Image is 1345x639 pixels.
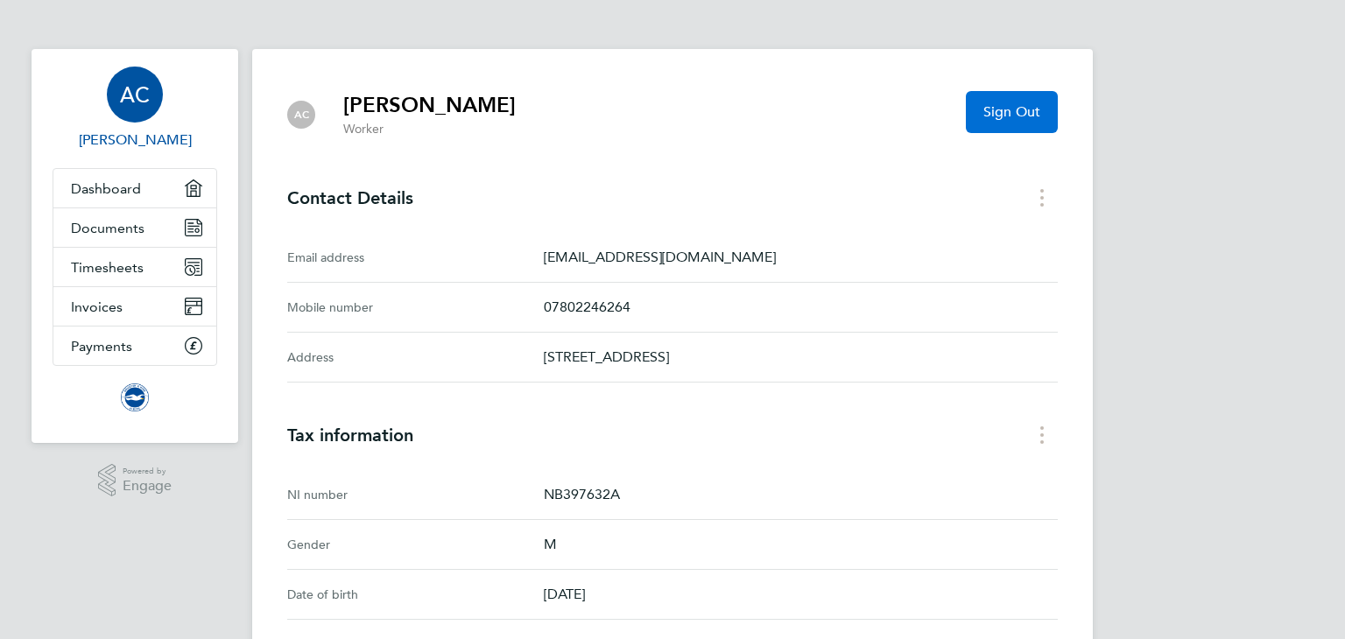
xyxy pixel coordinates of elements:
[123,464,172,479] span: Powered by
[71,180,141,197] span: Dashboard
[71,338,132,355] span: Payments
[120,83,150,106] span: AC
[53,67,217,151] a: AC[PERSON_NAME]
[343,91,516,119] h2: [PERSON_NAME]
[294,109,309,121] span: AC
[983,103,1040,121] span: Sign Out
[287,425,1058,446] h3: Tax information
[287,347,544,368] div: Address
[53,287,216,326] a: Invoices
[544,347,1058,368] p: [STREET_ADDRESS]
[53,130,217,151] span: Andrew Cashman
[544,584,1058,605] p: [DATE]
[1026,421,1058,448] button: Tax information menu
[287,297,544,318] div: Mobile number
[53,383,217,411] a: Go to home page
[966,91,1058,133] button: Sign Out
[544,297,1058,318] p: 07802246264
[98,464,173,497] a: Powered byEngage
[53,169,216,207] a: Dashboard
[53,208,216,247] a: Documents
[1026,184,1058,211] button: Contact Details menu
[53,248,216,286] a: Timesheets
[287,247,544,268] div: Email address
[53,327,216,365] a: Payments
[287,584,544,605] div: Date of birth
[32,49,238,443] nav: Main navigation
[71,298,123,315] span: Invoices
[544,484,1058,505] p: NB397632A
[121,383,149,411] img: brightonandhovealbion-logo-retina.png
[287,187,1058,208] h3: Contact Details
[123,479,172,494] span: Engage
[544,534,1058,555] p: M
[544,247,1058,268] p: [EMAIL_ADDRESS][DOMAIN_NAME]
[287,484,544,505] div: NI number
[287,534,544,555] div: Gender
[343,121,516,138] p: Worker
[287,101,315,129] div: Andrew Cashman
[71,220,144,236] span: Documents
[71,259,144,276] span: Timesheets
